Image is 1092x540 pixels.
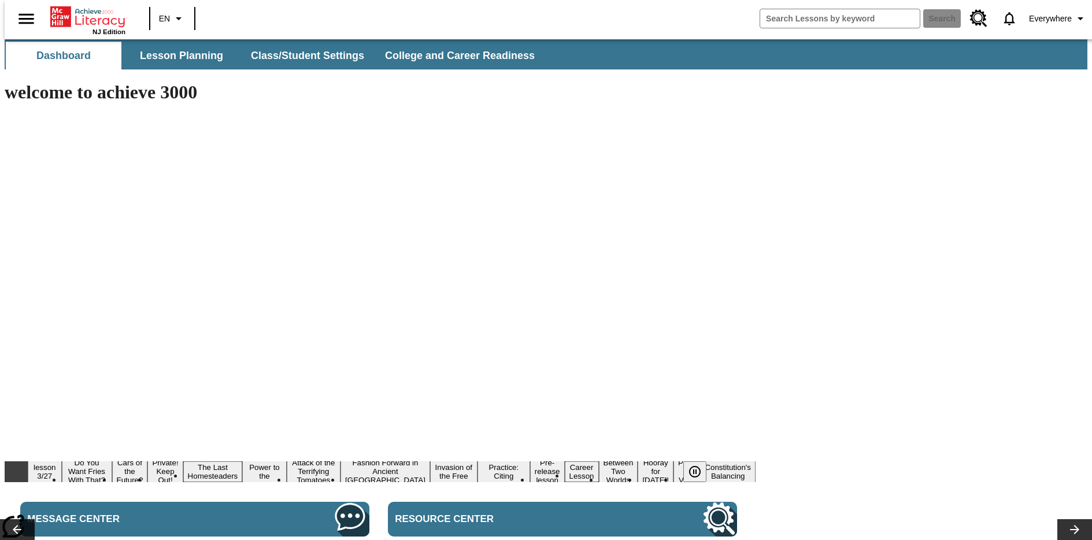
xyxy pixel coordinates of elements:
[242,42,373,69] button: Class/Student Settings
[599,457,638,486] button: Slide 13 Between Two Worlds
[154,8,191,29] button: Language: EN, Select a language
[994,3,1024,34] a: Notifications
[388,502,737,537] a: Resource Center, Will open in new tab
[673,457,700,486] button: Slide 15 Point of View
[638,457,673,486] button: Slide 14 Hooray for Constitution Day!
[1057,519,1092,540] button: Lesson carousel, Next
[20,502,369,537] a: Message Center
[28,453,62,491] button: Slide 1 Test lesson 3/27 en
[183,461,243,482] button: Slide 5 The Last Homesteaders
[963,3,994,34] a: Resource Center, Will open in new tab
[1029,13,1072,25] span: Everywhere
[430,453,477,491] button: Slide 9 The Invasion of the Free CD
[565,461,599,482] button: Slide 12 Career Lesson
[683,461,706,482] button: Pause
[1024,8,1092,29] button: Profile/Settings
[147,457,183,486] button: Slide 4 Private! Keep Out!
[5,82,756,103] h1: welcome to achieve 3000
[50,4,125,35] div: Home
[6,42,121,69] button: Dashboard
[5,39,1087,69] div: SubNavbar
[683,461,718,482] div: Pause
[340,457,430,486] button: Slide 8 Fashion Forward in Ancient Rome
[700,453,756,491] button: Slide 16 The Constitution's Balancing Act
[376,42,544,69] button: College and Career Readiness
[159,13,170,25] span: EN
[5,42,545,69] div: SubNavbar
[287,457,340,486] button: Slide 7 Attack of the Terrifying Tomatoes
[530,457,565,486] button: Slide 11 Pre-release lesson
[124,42,239,69] button: Lesson Planning
[760,9,920,28] input: search field
[395,513,607,525] span: Resource Center
[477,453,530,491] button: Slide 10 Mixed Practice: Citing Evidence
[112,457,148,486] button: Slide 3 Cars of the Future?
[92,28,125,35] span: NJ Edition
[9,2,43,36] button: Open side menu
[27,513,239,525] span: Message Center
[50,5,125,28] a: Home
[242,453,286,491] button: Slide 6 Solar Power to the People
[62,457,112,486] button: Slide 2 Do You Want Fries With That?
